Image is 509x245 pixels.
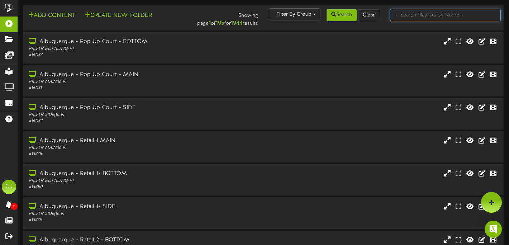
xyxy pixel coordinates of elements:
[29,71,218,79] div: Albuquerque - Pop Up Court - MAIN
[26,11,77,20] button: Add Content
[390,9,501,21] input: -- Search Playlists by Name --
[29,178,218,184] div: PICKLR BOTTOM ( 16:9 )
[209,20,211,27] strong: 1
[29,145,218,151] div: PICKLR MAIN ( 16:9 )
[29,184,218,190] div: # 15880
[10,203,18,210] span: 11
[485,221,502,238] div: Open Intercom Messenger
[29,112,218,118] div: PICKLR SIDE ( 16:9 )
[231,20,243,27] strong: 1944
[29,85,218,91] div: # 16031
[29,118,218,124] div: # 16032
[29,203,218,211] div: Albuquerque - Retail 1- SIDE
[29,79,218,85] div: PICKLR MAIN ( 16:9 )
[29,211,218,217] div: PICKLR SIDE ( 16:9 )
[2,180,16,194] div: CJ
[29,46,218,52] div: PICKLR BOTTOM ( 16:9 )
[29,52,218,58] div: # 16033
[182,8,263,28] div: Showing page of for results
[29,38,218,46] div: Albuquerque - Pop Up Court - BOTTOM
[29,137,218,145] div: Albuquerque - Retail 1 MAIN
[83,11,154,20] button: Create New Folder
[216,20,224,27] strong: 195
[269,8,320,20] button: Filter By Group
[29,236,218,244] div: Albuquerque - Retail 2 - BOTTOM
[29,170,218,178] div: Albuquerque - Retail 1- BOTTOM
[29,151,218,157] div: # 15878
[29,104,218,112] div: Albuquerque - Pop Up Court - SIDE
[358,9,379,21] button: Clear
[327,9,357,21] button: Search
[29,217,218,223] div: # 15879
